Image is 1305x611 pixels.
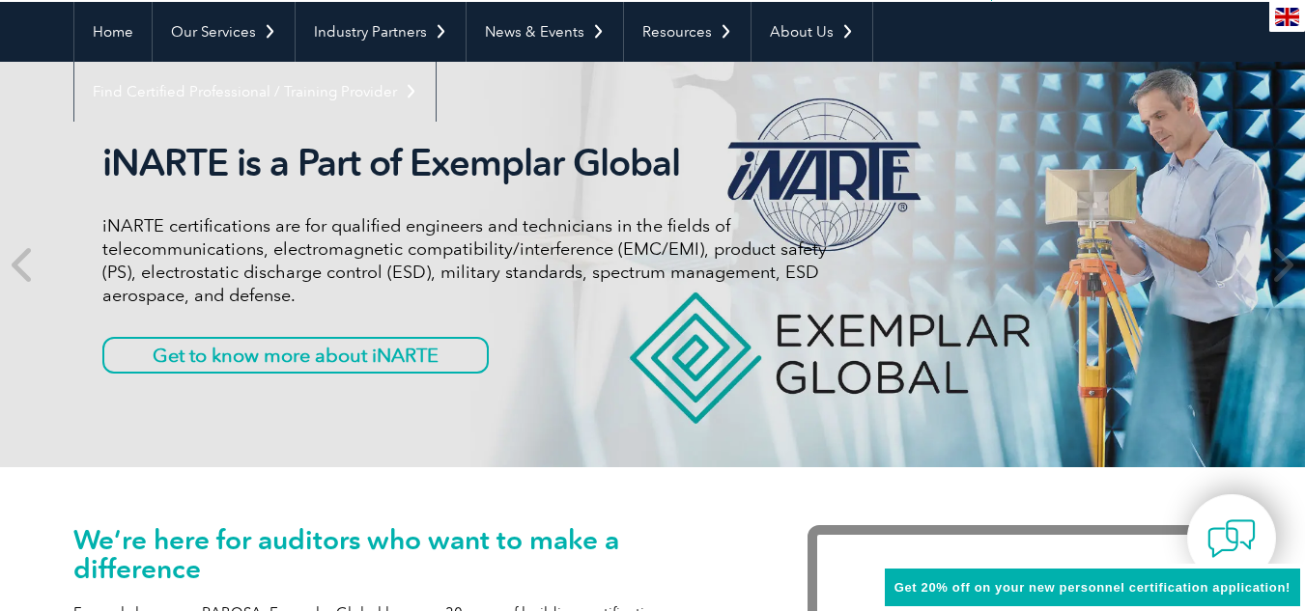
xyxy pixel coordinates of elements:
[752,2,872,62] a: About Us
[153,2,295,62] a: Our Services
[74,2,152,62] a: Home
[624,2,751,62] a: Resources
[102,214,827,307] p: iNARTE certifications are for qualified engineers and technicians in the fields of telecommunicat...
[296,2,466,62] a: Industry Partners
[1275,8,1299,26] img: en
[467,2,623,62] a: News & Events
[1207,514,1256,563] img: contact-chat.png
[73,525,750,583] h1: We’re here for auditors who want to make a difference
[102,141,827,185] h2: iNARTE is a Part of Exemplar Global
[894,580,1291,595] span: Get 20% off on your new personnel certification application!
[74,62,436,122] a: Find Certified Professional / Training Provider
[102,337,489,374] a: Get to know more about iNARTE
